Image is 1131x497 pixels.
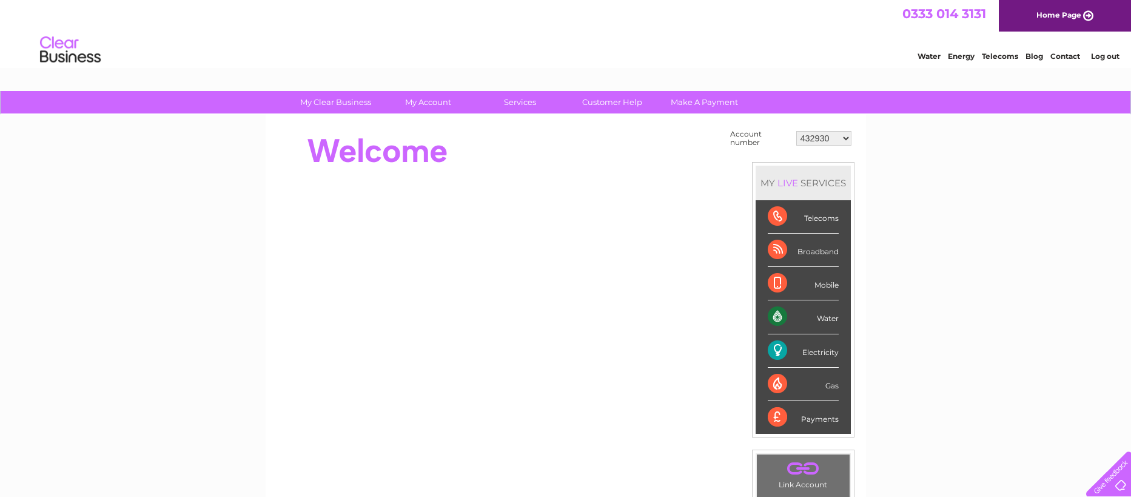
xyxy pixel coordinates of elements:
[768,368,839,401] div: Gas
[768,267,839,300] div: Mobile
[768,200,839,234] div: Telecoms
[948,52,975,61] a: Energy
[756,454,850,492] td: Link Account
[280,7,853,59] div: Clear Business is a trading name of Verastar Limited (registered in [GEOGRAPHIC_DATA] No. 3667643...
[918,52,941,61] a: Water
[727,127,793,150] td: Account number
[470,91,570,113] a: Services
[902,6,986,21] a: 0333 014 3131
[1025,52,1043,61] a: Blog
[760,458,847,479] a: .
[286,91,386,113] a: My Clear Business
[775,177,800,189] div: LIVE
[756,166,851,200] div: MY SERVICES
[39,32,101,69] img: logo.png
[768,300,839,334] div: Water
[654,91,754,113] a: Make A Payment
[768,401,839,434] div: Payments
[562,91,662,113] a: Customer Help
[1050,52,1080,61] a: Contact
[768,334,839,368] div: Electricity
[378,91,478,113] a: My Account
[768,234,839,267] div: Broadband
[1091,52,1119,61] a: Log out
[982,52,1018,61] a: Telecoms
